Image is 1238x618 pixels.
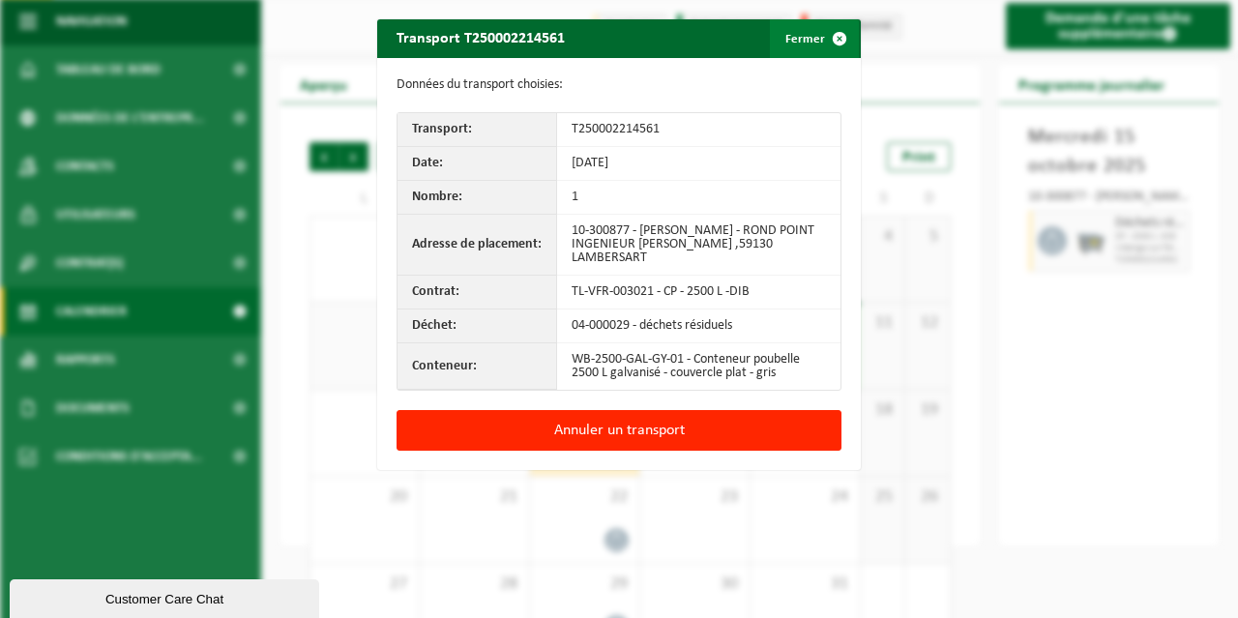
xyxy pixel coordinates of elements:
td: 1 [557,181,840,215]
button: Fermer [770,19,859,58]
td: 10-300877 - [PERSON_NAME] - ROND POINT INGENIEUR [PERSON_NAME] ,59130 LAMBERSART [557,215,840,276]
th: Date: [398,147,557,181]
th: Déchet: [398,309,557,343]
td: TL-VFR-003021 - CP - 2500 L -DIB [557,276,840,309]
iframe: chat widget [10,575,323,618]
td: [DATE] [557,147,840,181]
p: Données du transport choisies: [397,77,841,93]
th: Conteneur: [398,343,557,390]
th: Contrat: [398,276,557,309]
td: T250002214561 [557,113,840,147]
td: WB-2500-GAL-GY-01 - Conteneur poubelle 2500 L galvanisé - couvercle plat - gris [557,343,840,390]
td: 04-000029 - déchets résiduels [557,309,840,343]
th: Adresse de placement: [398,215,557,276]
button: Annuler un transport [397,410,841,451]
th: Transport: [398,113,557,147]
h2: Transport T250002214561 [377,19,584,56]
th: Nombre: [398,181,557,215]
